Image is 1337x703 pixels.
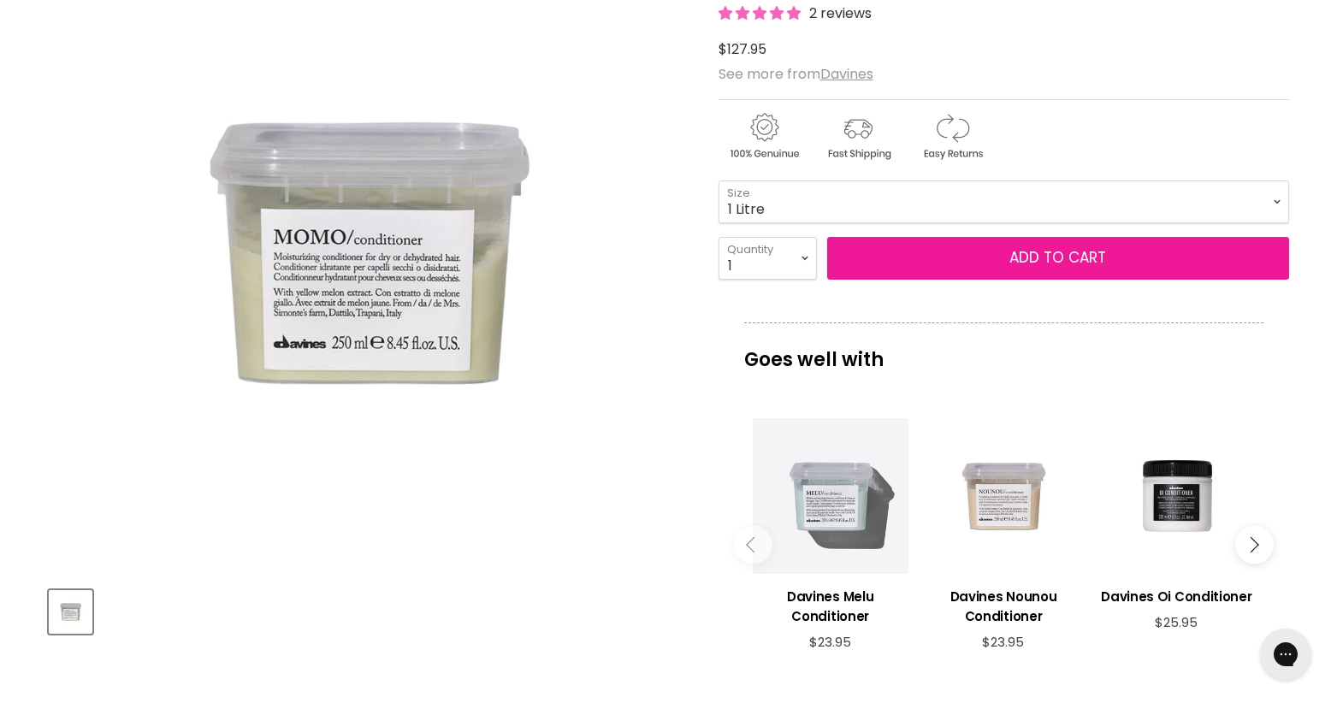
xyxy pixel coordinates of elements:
iframe: Gorgias live chat messenger [1251,623,1320,686]
p: Goes well with [744,322,1263,379]
button: Davines Momo Conditioner [49,590,92,634]
img: Davines Momo Conditioner [50,592,91,632]
h3: Davines Melu Conditioner [753,587,908,626]
select: Quantity [719,237,817,280]
h3: Davines Nounou Conditioner [926,587,1081,626]
span: $25.95 [1155,613,1198,631]
span: 2 reviews [804,3,872,23]
img: genuine.gif [719,110,809,162]
img: returns.gif [907,110,997,162]
span: 5.00 stars [719,3,804,23]
span: $23.95 [982,633,1024,651]
span: See more from [719,64,873,84]
a: View product:Davines Oi Conditioner [1098,574,1254,615]
img: shipping.gif [813,110,903,162]
a: View product:Davines Nounou Conditioner [926,574,1081,635]
button: Add to cart [827,237,1289,280]
span: $127.95 [719,39,766,59]
a: View product:Davines Melu Conditioner [753,574,908,635]
h3: Davines Oi Conditioner [1098,587,1254,606]
div: Product thumbnails [46,585,690,634]
span: $23.95 [809,633,851,651]
a: Davines [820,64,873,84]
